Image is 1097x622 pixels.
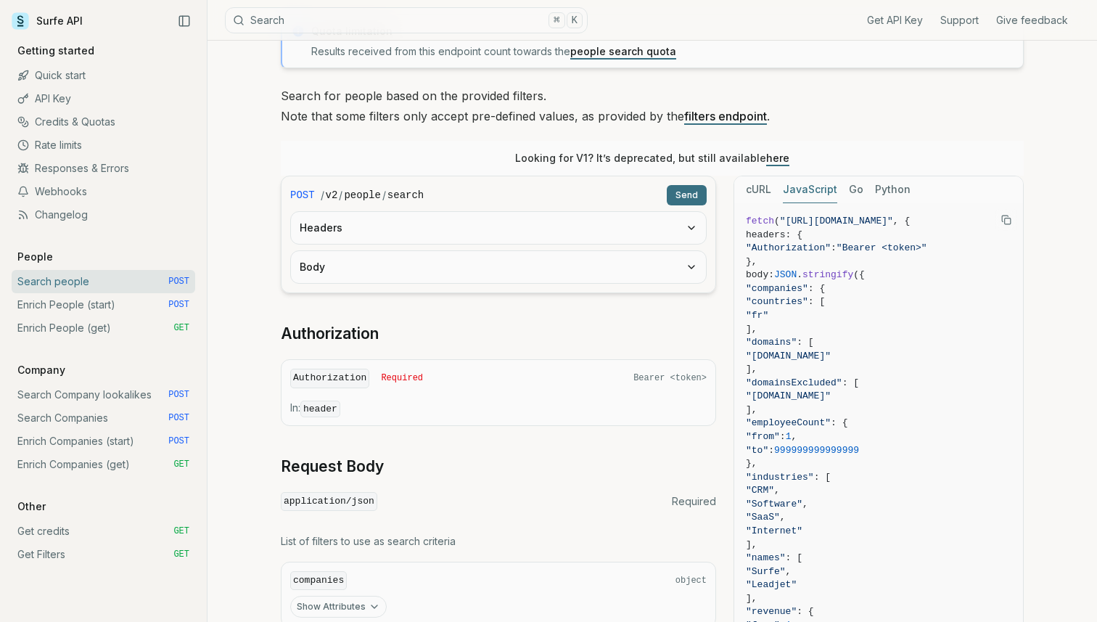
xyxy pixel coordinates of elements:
[746,216,774,226] span: fetch
[802,499,808,510] span: ,
[783,176,837,203] button: JavaScript
[168,276,189,287] span: POST
[808,283,825,294] span: : {
[867,13,923,28] a: Get API Key
[831,417,847,428] span: : {
[791,431,797,442] span: ,
[12,44,100,58] p: Getting started
[12,110,195,134] a: Credits & Quotas
[675,575,707,586] span: object
[746,539,757,550] span: ],
[381,372,423,384] span: Required
[290,369,369,388] code: Authorization
[290,401,707,417] p: In:
[774,485,780,496] span: ,
[774,269,797,280] span: JSON
[746,242,831,253] span: "Authorization"
[797,606,813,617] span: : {
[746,525,802,536] span: "Internet"
[12,270,195,293] a: Search people POST
[173,322,189,334] span: GET
[225,7,588,33] button: Search⌘K
[842,377,859,388] span: : [
[780,431,786,442] span: :
[12,87,195,110] a: API Key
[291,251,706,283] button: Body
[797,337,813,348] span: : [
[290,571,347,591] code: companies
[893,216,910,226] span: , {
[12,293,195,316] a: Enrich People (start) POST
[853,269,865,280] span: ({
[290,188,315,202] span: POST
[344,188,380,202] code: people
[746,283,808,294] span: "companies"
[12,64,195,87] a: Quick start
[746,458,757,469] span: },
[746,472,814,483] span: "industries"
[746,593,757,604] span: ],
[633,372,707,384] span: Bearer <token>
[339,188,342,202] span: /
[746,552,786,563] span: "names"
[808,296,825,307] span: : [
[746,269,774,280] span: body:
[746,485,774,496] span: "CRM"
[746,296,808,307] span: "countries"
[746,310,768,321] span: "fr"
[746,566,786,577] span: "Surfe"
[12,10,83,32] a: Surfe API
[996,13,1068,28] a: Give feedback
[281,457,384,477] a: Request Body
[12,134,195,157] a: Rate limits
[940,13,979,28] a: Support
[746,431,780,442] span: "from"
[786,431,792,442] span: 1
[173,525,189,537] span: GET
[831,242,837,253] span: :
[814,472,831,483] span: : [
[548,12,564,28] kbd: ⌘
[786,552,802,563] span: : [
[291,212,706,244] button: Headers
[168,435,189,447] span: POST
[12,406,195,430] a: Search Companies POST
[746,390,831,401] span: "[DOMAIN_NAME]"
[774,216,780,226] span: (
[567,12,583,28] kbd: K
[746,606,797,617] span: "revenue"
[12,543,195,566] a: Get Filters GET
[746,579,797,590] span: "Leadjet"
[173,10,195,32] button: Collapse Sidebar
[746,377,842,388] span: "domainsExcluded"
[281,86,1024,126] p: Search for people based on the provided filters. Note that some filters only accept pre-defined v...
[746,404,757,415] span: ],
[746,176,771,203] button: cURL
[281,534,716,549] p: List of filters to use as search criteria
[746,324,757,335] span: ],
[746,229,802,240] span: headers: {
[746,256,757,267] span: },
[837,242,927,253] span: "Bearer <token>"
[173,459,189,470] span: GET
[382,188,386,202] span: /
[766,152,789,164] a: here
[12,520,195,543] a: Get credits GET
[281,492,377,512] code: application/json
[168,412,189,424] span: POST
[746,499,802,510] span: "Software"
[12,499,52,514] p: Other
[311,44,1014,59] p: Results received from this endpoint count towards the
[995,209,1017,231] button: Copy Text
[12,316,195,340] a: Enrich People (get) GET
[12,453,195,476] a: Enrich Companies (get) GET
[12,250,59,264] p: People
[12,363,71,377] p: Company
[168,389,189,401] span: POST
[387,188,424,202] code: search
[12,203,195,226] a: Changelog
[768,445,774,456] span: :
[667,185,707,205] button: Send
[12,383,195,406] a: Search Company lookalikes POST
[326,188,338,202] code: v2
